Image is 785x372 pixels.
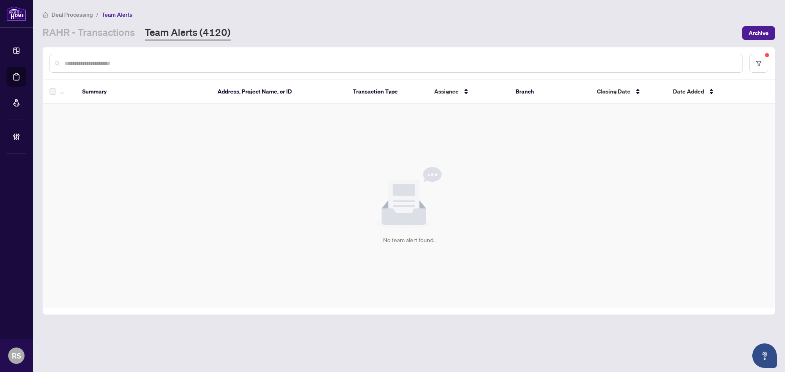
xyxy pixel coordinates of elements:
[376,167,442,229] img: Null State Icon
[12,350,21,361] span: RS
[52,11,93,18] span: Deal Processing
[597,87,630,96] span: Closing Date
[96,10,99,19] li: /
[76,80,211,104] th: Summary
[756,60,762,66] span: filter
[211,80,346,104] th: Address, Project Name, or ID
[434,87,459,96] span: Assignee
[742,26,775,40] button: Archive
[383,236,435,245] div: No team alert found.
[428,80,509,104] th: Assignee
[749,27,769,40] span: Archive
[673,87,704,96] span: Date Added
[346,80,428,104] th: Transaction Type
[7,6,26,21] img: logo
[509,80,590,104] th: Branch
[749,54,768,73] button: filter
[752,343,777,368] button: Open asap
[43,12,48,18] span: home
[102,11,132,18] span: Team Alerts
[145,26,231,40] a: Team Alerts (4120)
[590,80,666,104] th: Closing Date
[43,26,135,40] a: RAHR - Transactions
[666,80,764,104] th: Date Added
